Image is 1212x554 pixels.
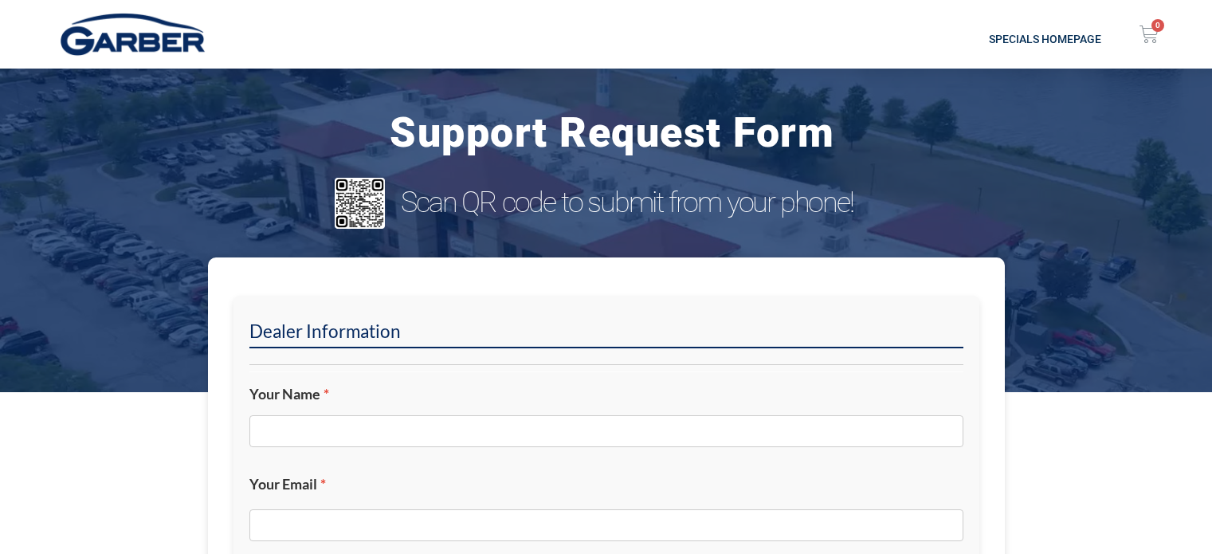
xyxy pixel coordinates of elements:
label: Your Email [249,475,963,493]
h2: Dealer Information [249,320,963,348]
h2: Specials Homepage [322,33,1101,45]
h3: Support Request Form [120,104,1104,163]
label: Your Name [249,385,963,403]
h3: Scan QR code to submit from your phone! [401,186,889,220]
